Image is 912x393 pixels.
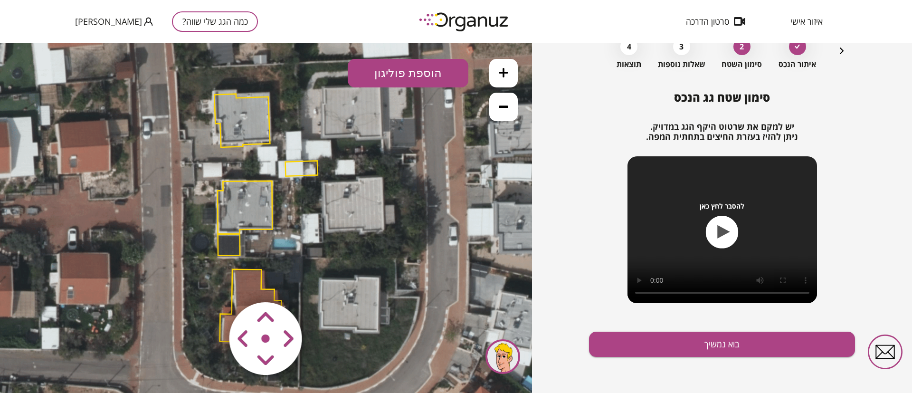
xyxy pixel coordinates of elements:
button: איזור אישי [776,17,837,26]
span: שאלות נוספות [658,60,705,69]
span: תוצאות [617,60,641,69]
span: איזור אישי [790,17,823,26]
img: logo [412,9,517,35]
span: [PERSON_NAME] [75,17,142,26]
button: [PERSON_NAME] [75,16,153,28]
div: 4 [620,38,637,55]
span: סימון שטח גג הנכס [674,89,770,105]
div: 3 [673,38,690,55]
h2: יש למקם את שרטוט היקף הגג במדויק. ניתן להזיז בעזרת החיצים בתחתית המפה. [589,122,855,142]
button: כמה הגג שלי שווה? [172,11,258,32]
button: בוא נמשיך [589,332,855,357]
span: סרטון הדרכה [686,17,729,26]
div: 2 [733,38,750,55]
span: סימון השטח [722,60,762,69]
button: הוספת פוליגון [348,16,468,45]
span: להסבר לחץ כאן [700,202,744,210]
span: איתור הנכס [779,60,816,69]
button: סרטון הדרכה [672,17,760,26]
img: vector-smart-object-copy.png [209,240,323,353]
